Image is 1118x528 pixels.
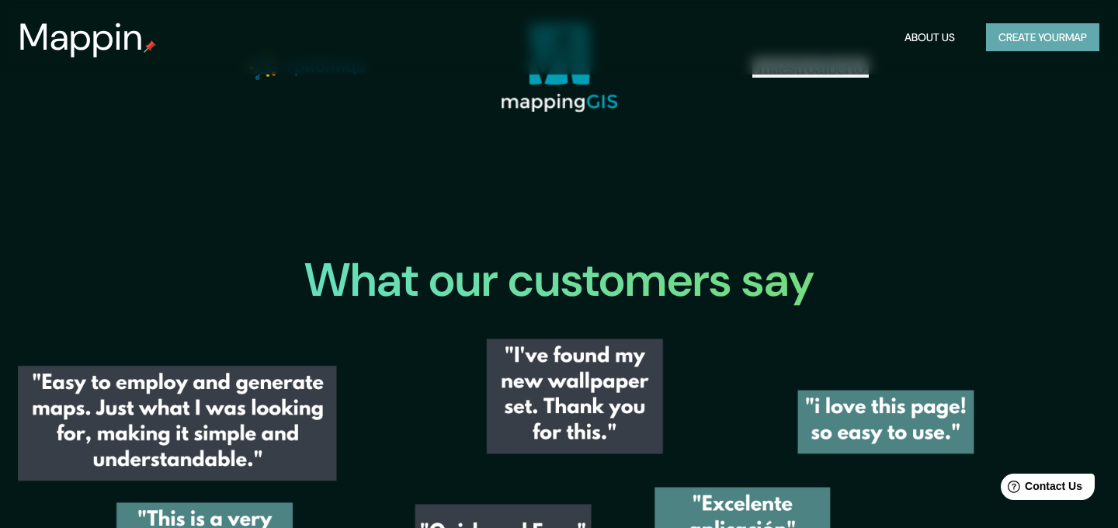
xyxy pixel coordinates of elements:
[986,23,1099,52] button: Create yourmap
[980,467,1101,511] iframe: Help widget launcher
[19,16,144,59] h3: Mappin
[144,40,156,53] img: mappin-pin
[898,23,961,52] button: About Us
